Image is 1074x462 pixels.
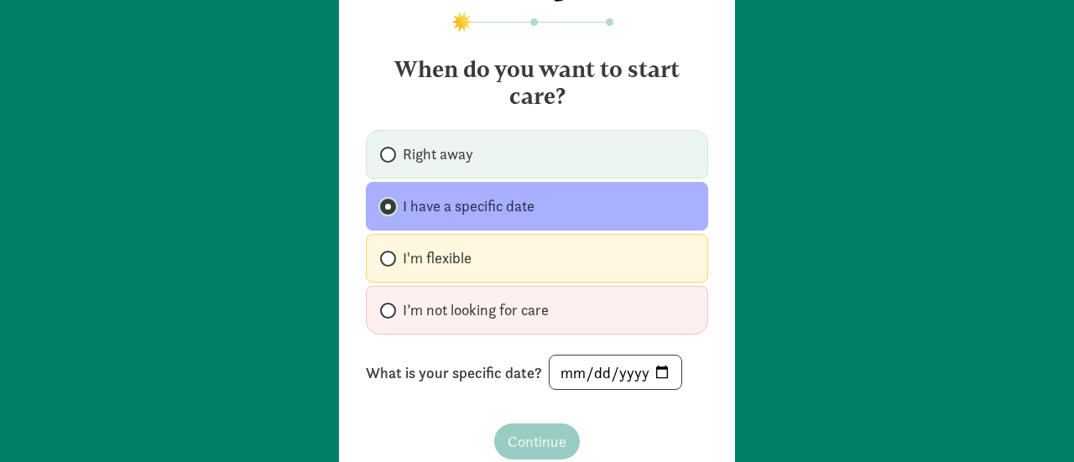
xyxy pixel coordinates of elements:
[403,248,472,268] span: I'm flexible
[508,430,566,453] span: Continue
[403,196,534,216] span: I have a specific date
[403,144,473,164] span: Right away
[366,43,708,110] h4: When do you want to start care?
[403,300,549,320] span: I’m not looking for care
[494,423,580,459] button: Continue
[366,363,542,383] label: What is your specific date?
